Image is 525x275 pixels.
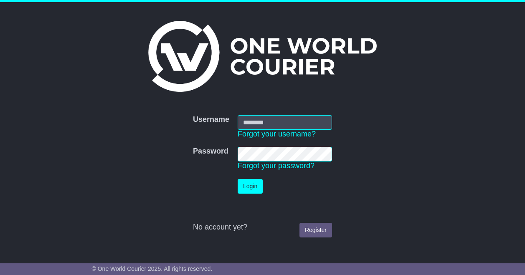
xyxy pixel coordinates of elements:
[238,161,314,170] a: Forgot your password?
[193,115,229,124] label: Username
[92,265,213,272] span: © One World Courier 2025. All rights reserved.
[193,147,228,156] label: Password
[193,223,332,232] div: No account yet?
[299,223,332,237] a: Register
[238,179,263,194] button: Login
[148,21,376,92] img: One World
[238,130,316,138] a: Forgot your username?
